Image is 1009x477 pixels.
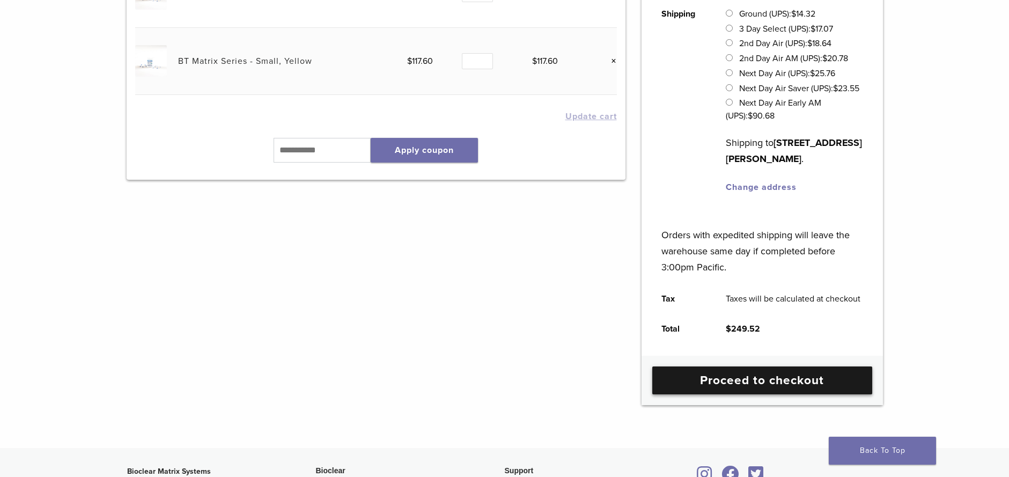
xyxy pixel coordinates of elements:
[726,182,797,193] a: Change address
[739,24,833,34] label: 3 Day Select (UPS):
[135,45,167,77] img: BT Matrix Series - Small, Yellow
[807,38,831,49] bdi: 18.64
[316,466,345,475] span: Bioclear
[532,56,558,67] bdi: 117.60
[407,56,412,67] span: $
[178,56,312,67] a: BT Matrix Series - Small, Yellow
[822,53,848,64] bdi: 20.78
[739,68,835,79] label: Next Day Air (UPS):
[807,38,812,49] span: $
[652,366,872,394] a: Proceed to checkout
[726,324,731,334] span: $
[829,437,936,465] a: Back To Top
[407,56,433,67] bdi: 117.60
[791,9,815,19] bdi: 14.32
[810,68,815,79] span: $
[726,324,760,334] bdi: 249.52
[127,467,211,476] strong: Bioclear Matrix Systems
[603,54,617,68] a: Remove this item
[739,9,815,19] label: Ground (UPS):
[739,38,831,49] label: 2nd Day Air (UPS):
[726,98,821,121] label: Next Day Air Early AM (UPS):
[811,24,815,34] span: $
[661,211,863,275] p: Orders with expedited shipping will leave the warehouse same day if completed before 3:00pm Pacific.
[650,284,714,314] th: Tax
[739,83,859,94] label: Next Day Air Saver (UPS):
[739,53,848,64] label: 2nd Day Air AM (UPS):
[726,137,862,165] strong: [STREET_ADDRESS][PERSON_NAME]
[714,284,873,314] td: Taxes will be calculated at checkout
[791,9,796,19] span: $
[505,466,534,475] span: Support
[833,83,859,94] bdi: 23.55
[822,53,827,64] span: $
[748,111,753,121] span: $
[650,314,714,344] th: Total
[810,68,835,79] bdi: 25.76
[833,83,838,94] span: $
[811,24,833,34] bdi: 17.07
[532,56,537,67] span: $
[748,111,775,121] bdi: 90.68
[726,135,863,167] p: Shipping to .
[371,138,478,163] button: Apply coupon
[565,112,617,121] button: Update cart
